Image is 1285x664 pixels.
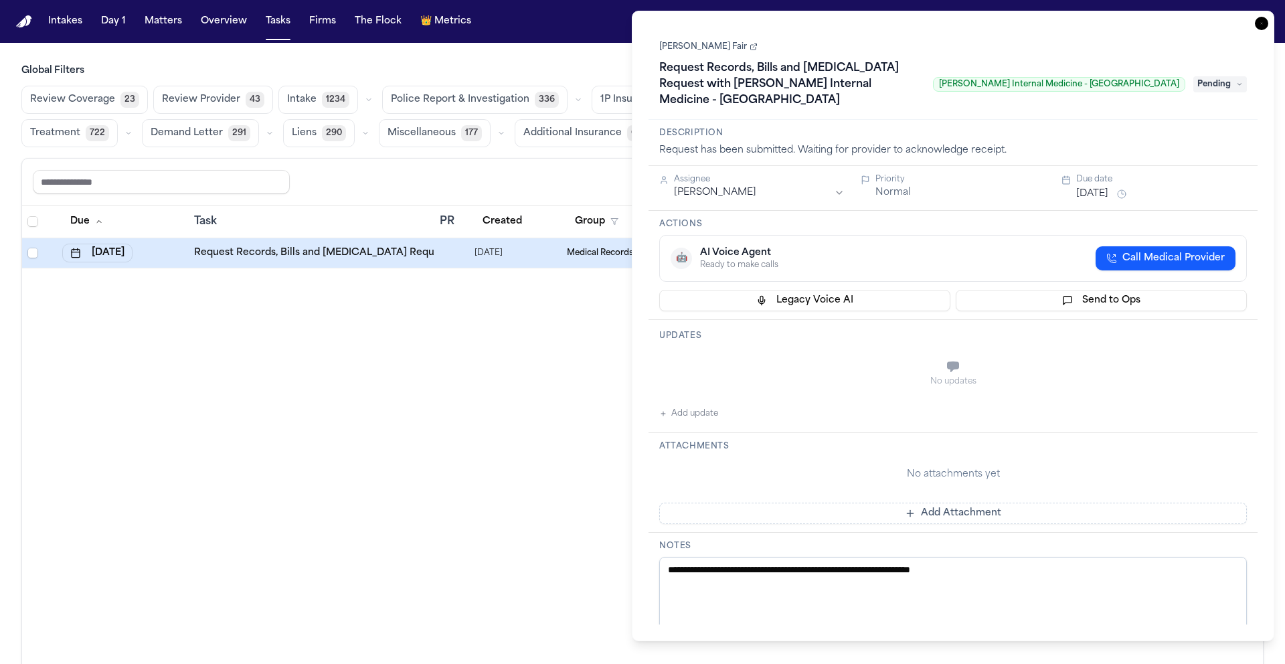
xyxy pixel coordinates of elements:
[27,216,38,227] span: Select all
[659,406,718,422] button: Add update
[139,9,187,33] button: Matters
[151,127,223,140] span: Demand Letter
[278,86,358,114] button: Intake1234
[195,9,252,33] button: Overview
[515,119,649,147] button: Additional Insurance0
[659,441,1247,452] h3: Attachments
[304,9,341,33] button: Firms
[676,252,687,265] span: 🤖
[420,15,432,28] span: crown
[659,41,758,52] a: [PERSON_NAME] Fair
[700,260,778,270] div: Ready to make calls
[379,119,491,147] button: Miscellaneous177
[260,9,296,33] button: Tasks
[228,125,250,141] span: 291
[659,503,1247,524] button: Add Attachment
[1076,187,1108,201] button: [DATE]
[1076,174,1247,185] div: Due date
[142,119,259,147] button: Demand Letter291
[86,125,109,141] span: 722
[27,248,38,258] span: Select row
[30,127,80,140] span: Treatment
[475,210,530,234] button: Created
[1193,76,1247,92] span: Pending
[875,174,1046,185] div: Priority
[153,86,273,114] button: Review Provider43
[659,468,1247,481] div: No attachments yet
[659,144,1247,157] div: Request has been submitted. Waiting for provider to acknowledge receipt.
[62,244,133,262] button: [DATE]
[674,174,845,185] div: Assignee
[535,92,559,108] span: 336
[322,92,349,108] span: 1234
[287,93,317,106] span: Intake
[96,9,131,33] button: Day 1
[567,248,633,258] span: Medical Records
[475,244,503,262] span: 9/30/2025, 7:25:34 AM
[246,92,264,108] span: 43
[1114,186,1130,202] button: Snooze task
[461,125,482,141] span: 177
[659,219,1247,230] h3: Actions
[283,119,355,147] button: Liens290
[1122,252,1225,265] span: Call Medical Provider
[434,15,471,28] span: Metrics
[382,86,568,114] button: Police Report & Investigation336
[21,64,1264,78] h3: Global Filters
[567,210,626,234] button: Group
[956,290,1247,311] button: Send to Ops
[16,15,32,28] img: Finch Logo
[659,128,1247,139] h3: Description
[600,93,660,106] span: 1P Insurance
[654,58,928,111] h1: Request Records, Bills and [MEDICAL_DATA] Request with [PERSON_NAME] Internal Medicine - [GEOGRAP...
[30,93,115,106] span: Review Coverage
[933,77,1185,92] span: [PERSON_NAME] Internal Medicine - [GEOGRAPHIC_DATA]
[391,93,529,106] span: Police Report & Investigation
[659,376,1247,387] div: No updates
[349,9,407,33] button: The Flock
[16,15,32,28] a: Home
[21,86,148,114] button: Review Coverage23
[523,127,622,140] span: Additional Insurance
[700,246,778,260] div: AI Voice Agent
[440,214,464,230] div: PR
[659,290,950,311] button: Legacy Voice AI
[43,9,88,33] button: Intakes
[322,125,346,141] span: 290
[659,541,1247,552] h3: Notes
[875,186,910,199] button: Normal
[659,331,1247,341] h3: Updates
[21,119,118,147] button: Treatment722
[194,214,429,230] div: Task
[388,127,456,140] span: Miscellaneous
[415,9,477,33] button: crownMetrics
[62,210,111,234] button: Due
[162,93,240,106] span: Review Provider
[194,246,759,260] a: Request Records, Bills and [MEDICAL_DATA] Request with [PERSON_NAME] Internal Medicine - [GEOGRAP...
[627,125,640,141] span: 0
[292,127,317,140] span: Liens
[120,92,139,108] span: 23
[1096,246,1235,270] button: Call Medical Provider
[592,86,698,114] button: 1P Insurance285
